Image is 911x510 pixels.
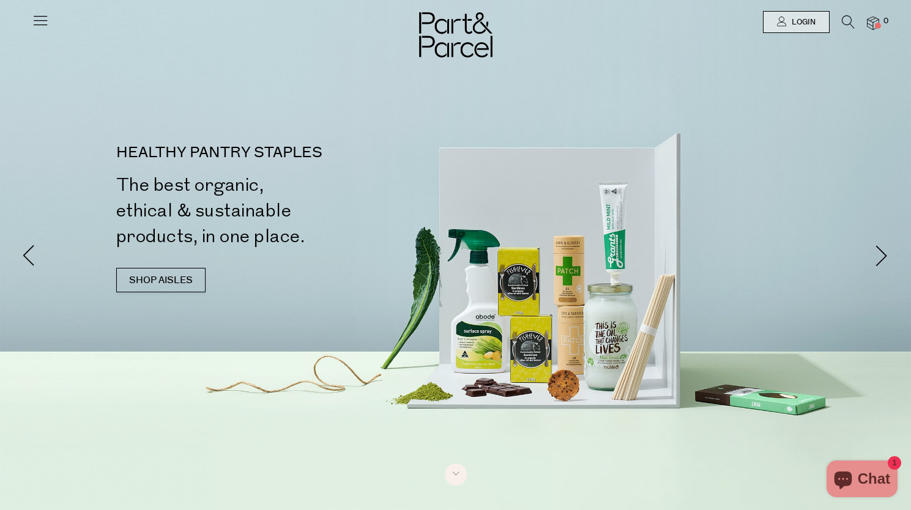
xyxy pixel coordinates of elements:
a: 0 [867,17,879,29]
a: SHOP AISLES [116,268,206,292]
h2: The best organic, ethical & sustainable products, in one place. [116,172,461,249]
a: Login [763,11,830,33]
p: HEALTHY PANTRY STAPLES [116,146,461,160]
img: Part&Parcel [419,12,493,57]
span: Login [789,17,816,28]
inbox-online-store-chat: Shopify online store chat [823,460,901,500]
span: 0 [880,16,891,27]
